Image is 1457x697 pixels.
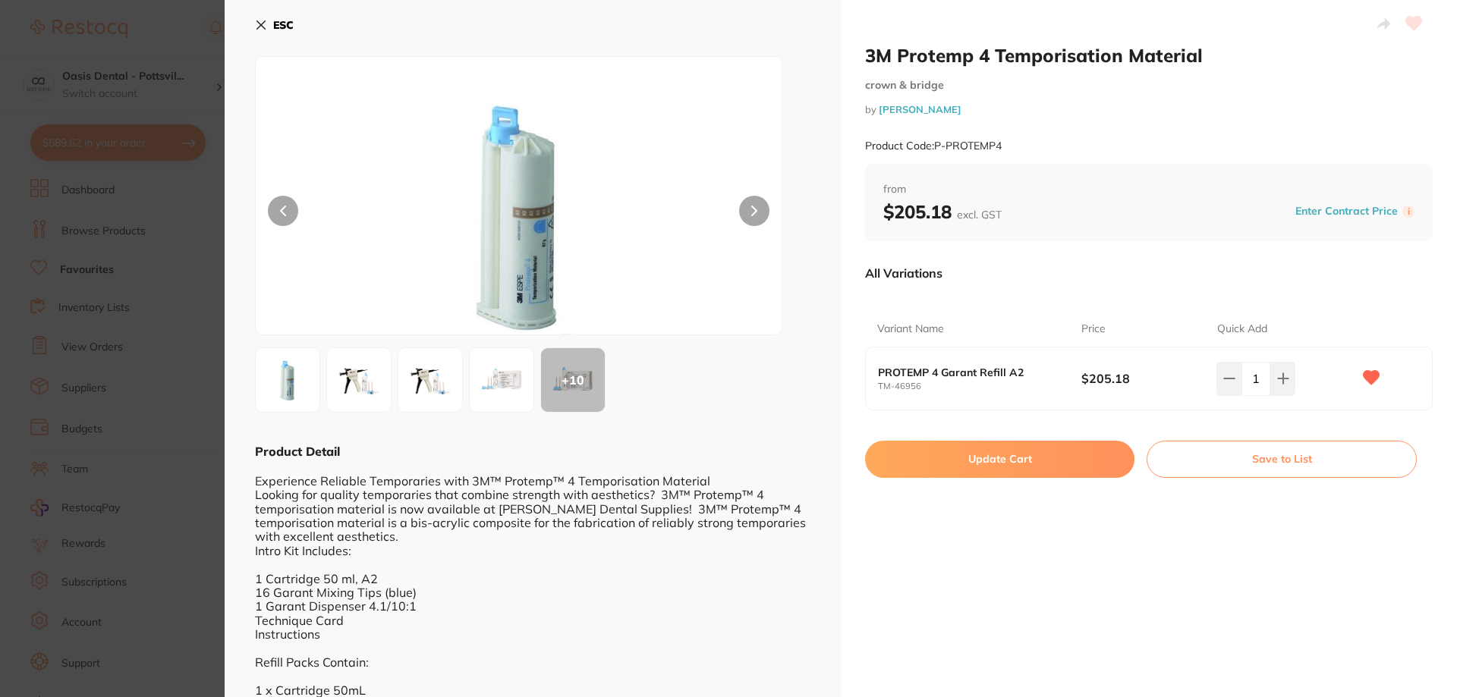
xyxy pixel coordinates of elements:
[865,44,1433,67] h2: 3M Protemp 4 Temporisation Material
[879,103,961,115] a: [PERSON_NAME]
[957,208,1002,221] span: excl. GST
[255,12,294,38] button: ESC
[1081,322,1106,337] p: Price
[865,79,1433,92] small: crown & bridge
[1402,206,1415,218] label: i
[255,444,340,459] b: Product Detail
[361,95,677,334] img: LTQ2OTYwLmpwZWc
[541,348,605,412] div: + 10
[273,18,294,32] b: ESC
[474,353,529,407] img: OTU5LmpwZw
[865,441,1134,477] button: Update Cart
[1291,204,1402,218] button: Enter Contract Price
[332,353,386,407] img: VEVNUDQuanBn
[865,265,942,281] p: All Variations
[883,200,1002,223] b: $205.18
[865,140,1002,152] small: Product Code: P-PROTEMP4
[1147,441,1417,477] button: Save to List
[883,182,1415,197] span: from
[260,353,315,407] img: LTQ2OTYwLmpwZWc
[877,322,944,337] p: Variant Name
[865,104,1433,115] small: by
[540,347,606,413] button: +10
[1081,370,1204,387] b: $205.18
[1217,322,1267,337] p: Quick Add
[878,366,1061,378] b: PROTEMP 4 Garant Refill A2
[403,353,458,407] img: OTUzLmpwZw
[878,381,1081,391] small: TM-46956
